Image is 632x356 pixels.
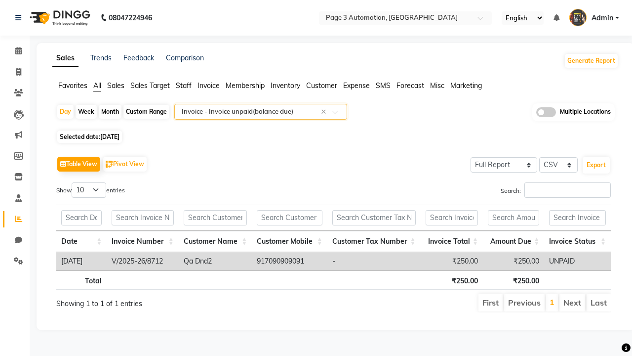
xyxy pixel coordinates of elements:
th: Invoice Status: activate to sort column ascending [544,231,611,252]
td: ₹250.00 [421,252,483,270]
a: Comparison [166,53,204,62]
th: Invoice Number: activate to sort column ascending [107,231,178,252]
span: All [93,81,101,90]
span: Inventory [271,81,300,90]
span: Invoice [197,81,220,90]
span: Sales Target [130,81,170,90]
span: Forecast [396,81,424,90]
th: ₹250.00 [483,270,544,290]
span: Sales [107,81,124,90]
a: 1 [550,297,554,307]
th: Invoice Total: activate to sort column ascending [421,231,483,252]
img: pivot.png [106,161,113,168]
td: - [327,252,421,270]
span: Marketing [450,81,482,90]
input: Search Customer Tax Number [332,210,416,225]
span: Customer [306,81,337,90]
th: Total [56,270,107,290]
input: Search Customer Name [184,210,247,225]
select: Showentries [72,182,106,198]
span: Clear all [321,107,329,117]
span: Selected date: [57,131,122,143]
span: Multiple Locations [560,107,611,117]
span: Staff [176,81,192,90]
input: Search Date [61,210,102,225]
button: Generate Report [565,54,618,68]
td: Qa Dnd2 [179,252,252,270]
a: Sales [52,49,79,67]
a: Feedback [123,53,154,62]
div: Day [57,105,74,119]
span: Admin [592,13,613,23]
th: Customer Mobile: activate to sort column ascending [252,231,327,252]
span: Favorites [58,81,87,90]
button: Table View [57,157,100,172]
input: Search Amount Due [488,210,539,225]
th: Customer Name: activate to sort column ascending [179,231,252,252]
th: ₹250.00 [421,270,483,290]
input: Search: [524,182,611,198]
td: V/2025-26/8712 [107,252,178,270]
input: Search Invoice Status [549,210,606,225]
span: SMS [376,81,391,90]
th: Customer Tax Number: activate to sort column ascending [327,231,421,252]
td: ₹250.00 [483,252,544,270]
th: Amount Due: activate to sort column ascending [483,231,544,252]
img: logo [25,4,93,32]
span: Misc [430,81,444,90]
th: Date: activate to sort column ascending [56,231,107,252]
img: Admin [569,9,587,26]
div: Custom Range [123,105,169,119]
input: Search Invoice Number [112,210,173,225]
td: [DATE] [56,252,107,270]
a: Trends [90,53,112,62]
span: [DATE] [100,133,119,140]
input: Search Invoice Total [426,210,478,225]
button: Pivot View [103,157,147,172]
div: Showing 1 to 1 of 1 entries [56,293,278,309]
input: Search Customer Mobile [257,210,322,225]
td: 917090909091 [252,252,327,270]
span: Membership [226,81,265,90]
label: Show entries [56,182,125,198]
div: Month [99,105,121,119]
button: Export [583,157,610,174]
b: 08047224946 [109,4,152,32]
div: Week [76,105,97,119]
label: Search: [501,182,611,198]
td: UNPAID [544,252,611,270]
span: Expense [343,81,370,90]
